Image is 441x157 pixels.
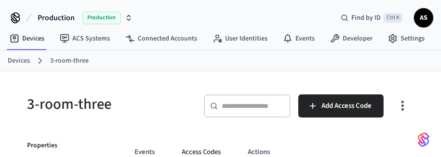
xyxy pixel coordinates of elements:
div: Find by IDCtrl K [333,9,410,26]
img: SeamLogoGradient.69752ec5.svg [418,132,429,147]
span: Ctrl K [384,13,402,23]
button: AS [414,8,433,27]
span: Find by ID [351,13,381,23]
p: Properties [27,141,57,151]
a: Devices [8,56,30,66]
a: 3-room-three [50,56,89,66]
h5: 3-room-three [27,94,192,114]
a: Connected Accounts [118,30,205,47]
a: ACS Systems [52,30,118,47]
span: Add Access Code [321,100,372,112]
a: Developer [322,30,380,47]
span: AS [415,9,432,26]
a: User Identities [205,30,275,47]
a: Events [275,30,322,47]
a: Devices [2,30,52,47]
span: Production [38,12,75,24]
a: Settings [380,30,432,47]
span: Production [82,12,121,24]
button: Add Access Code [298,94,384,118]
